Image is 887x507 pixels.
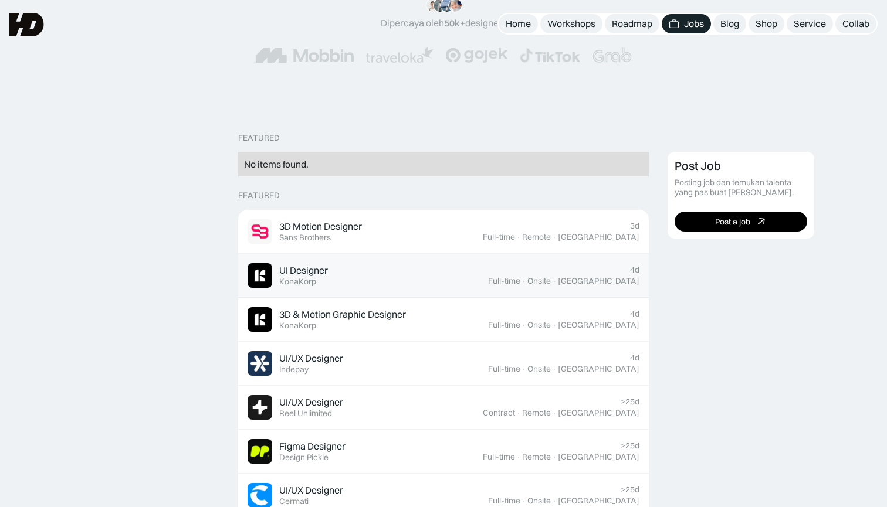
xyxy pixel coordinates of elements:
[552,232,557,242] div: ·
[794,18,826,30] div: Service
[621,441,639,451] div: >25d
[630,309,639,319] div: 4d
[238,386,649,430] a: Job ImageUI/UX DesignerReel Unlimited>25dContract·Remote·[GEOGRAPHIC_DATA]
[244,158,643,171] div: No items found.
[715,217,750,227] div: Post a job
[238,210,649,254] a: Job Image3D Motion DesignerSans Brothers3dFull-time·Remote·[GEOGRAPHIC_DATA]
[558,276,639,286] div: [GEOGRAPHIC_DATA]
[527,364,551,374] div: Onsite
[756,18,777,30] div: Shop
[483,232,515,242] div: Full-time
[279,396,343,409] div: UI/UX Designer
[279,484,343,496] div: UI/UX Designer
[522,496,526,506] div: ·
[522,452,551,462] div: Remote
[279,352,343,365] div: UI/UX Designer
[488,320,520,330] div: Full-time
[488,276,520,286] div: Full-time
[522,408,551,418] div: Remote
[522,320,526,330] div: ·
[558,452,639,462] div: [GEOGRAPHIC_DATA]
[516,452,521,462] div: ·
[605,14,659,33] a: Roadmap
[552,320,557,330] div: ·
[552,408,557,418] div: ·
[499,14,538,33] a: Home
[675,212,807,232] a: Post a job
[540,14,602,33] a: Workshops
[522,276,526,286] div: ·
[238,430,649,474] a: Job ImageFigma DesignerDesign Pickle>25dFull-time·Remote·[GEOGRAPHIC_DATA]
[516,232,521,242] div: ·
[279,496,309,506] div: Cermati
[238,254,649,298] a: Job ImageUI DesignerKonaKorp4dFull-time·Onsite·[GEOGRAPHIC_DATA]
[279,452,329,462] div: Design Pickle
[527,320,551,330] div: Onsite
[720,18,739,30] div: Blog
[522,232,551,242] div: Remote
[842,18,869,30] div: Collab
[238,133,280,143] div: Featured
[238,342,649,386] a: Job ImageUI/UX DesignerIndepay4dFull-time·Onsite·[GEOGRAPHIC_DATA]
[558,364,639,374] div: [GEOGRAPHIC_DATA]
[630,221,639,231] div: 3d
[630,265,639,275] div: 4d
[662,14,711,33] a: Jobs
[713,14,746,33] a: Blog
[279,233,331,243] div: Sans Brothers
[483,452,515,462] div: Full-time
[612,18,652,30] div: Roadmap
[558,496,639,506] div: [GEOGRAPHIC_DATA]
[279,321,316,331] div: KonaKorp
[527,496,551,506] div: Onsite
[552,364,557,374] div: ·
[552,452,557,462] div: ·
[749,14,784,33] a: Shop
[506,18,531,30] div: Home
[621,485,639,495] div: >25d
[621,397,639,407] div: >25d
[279,440,346,452] div: Figma Designer
[279,264,328,277] div: UI Designer
[279,308,406,321] div: 3D & Motion Graphic Designer
[248,219,272,244] img: Job Image
[279,365,309,375] div: Indepay
[835,14,876,33] a: Collab
[675,159,721,173] div: Post Job
[558,408,639,418] div: [GEOGRAPHIC_DATA]
[527,276,551,286] div: Onsite
[279,220,362,233] div: 3D Motion Designer
[552,276,557,286] div: ·
[552,496,557,506] div: ·
[516,408,521,418] div: ·
[522,364,526,374] div: ·
[630,353,639,363] div: 4d
[248,439,272,464] img: Job Image
[444,17,465,29] span: 50k+
[381,17,507,29] div: Dipercaya oleh designers
[675,178,807,198] div: Posting job dan temukan talenta yang pas buat [PERSON_NAME].
[238,190,280,200] div: Featured
[787,14,833,33] a: Service
[248,307,272,332] img: Job Image
[684,18,704,30] div: Jobs
[547,18,595,30] div: Workshops
[279,277,316,287] div: KonaKorp
[279,409,332,418] div: Reel Unlimited
[488,496,520,506] div: Full-time
[483,408,515,418] div: Contract
[558,320,639,330] div: [GEOGRAPHIC_DATA]
[488,364,520,374] div: Full-time
[248,395,272,420] img: Job Image
[238,298,649,342] a: Job Image3D & Motion Graphic DesignerKonaKorp4dFull-time·Onsite·[GEOGRAPHIC_DATA]
[248,263,272,288] img: Job Image
[248,351,272,376] img: Job Image
[558,232,639,242] div: [GEOGRAPHIC_DATA]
